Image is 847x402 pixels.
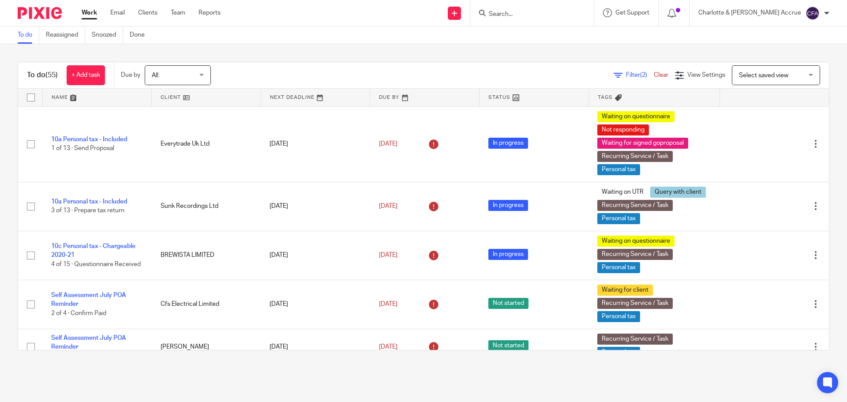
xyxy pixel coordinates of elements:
span: In progress [488,138,528,149]
a: 10a Personal tax - Included [51,136,127,143]
p: Due by [121,71,140,79]
a: Team [171,8,185,17]
a: Clients [138,8,157,17]
span: Waiting on questionnaire [597,236,675,247]
a: + Add task [67,65,105,85]
span: Personal tax [597,347,640,358]
a: Email [110,8,125,17]
td: [PERSON_NAME] [152,329,261,365]
a: Reports [199,8,221,17]
span: Get Support [615,10,649,16]
a: 10a Personal tax - Included [51,199,127,205]
span: Not started [488,298,528,309]
a: Reassigned [46,26,85,44]
td: [DATE] [261,231,370,280]
span: Waiting for signed goproposal [597,138,688,149]
a: 10c Personal tax - Chargeable 2020-21 [51,243,135,258]
span: [DATE] [379,301,397,307]
span: 2 of 4 · Confirm Paid [51,310,106,316]
td: [DATE] [261,182,370,231]
p: Charlotte & [PERSON_NAME] Accrue [698,8,801,17]
span: Not responding [597,124,649,135]
span: 1 of 13 · Send Proposal [51,146,114,152]
a: Clear [654,72,668,78]
td: Sunk Recordings Ltd [152,182,261,231]
span: Personal tax [597,164,640,175]
span: In progress [488,200,528,211]
input: Search [488,11,567,19]
span: Recurring Service / Task [597,334,673,345]
a: Snoozed [92,26,123,44]
span: [DATE] [379,344,397,350]
span: Tags [598,95,613,100]
span: In progress [488,249,528,260]
span: (2) [640,72,647,78]
span: Recurring Service / Task [597,298,673,309]
a: Self Assessment July POA Reminder [51,292,126,307]
span: Waiting on questionnaire [597,111,675,122]
span: [DATE] [379,203,397,209]
span: 4 of 15 · Questionnaire Received [51,261,141,267]
span: Recurring Service / Task [597,249,673,260]
td: BREWISTA LIMITED [152,231,261,280]
img: Pixie [18,7,62,19]
span: Personal tax [597,213,640,224]
img: svg%3E [806,6,820,20]
span: All [152,72,158,79]
span: [DATE] [379,141,397,147]
h1: To do [27,71,58,80]
span: Query with client [650,187,706,198]
span: Filter [626,72,654,78]
span: Not started [488,340,528,351]
span: Personal tax [597,262,640,273]
a: To do [18,26,39,44]
span: Waiting for client [597,285,653,296]
td: Cfs Electrical Limited [152,280,261,329]
span: 3 of 13 · Prepare tax return [51,208,124,214]
span: Select saved view [739,72,788,79]
span: View Settings [687,72,725,78]
span: (55) [45,71,58,79]
span: [DATE] [379,252,397,258]
td: [DATE] [261,329,370,365]
span: Waiting on UTR [597,187,648,198]
td: [DATE] [261,106,370,182]
a: Work [82,8,97,17]
span: Recurring Service / Task [597,200,673,211]
a: Self Assessment July POA Reminder [51,335,126,350]
td: [DATE] [261,280,370,329]
span: Recurring Service / Task [597,151,673,162]
a: Done [130,26,151,44]
td: Everytrade Uk Ltd [152,106,261,182]
span: Personal tax [597,311,640,322]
